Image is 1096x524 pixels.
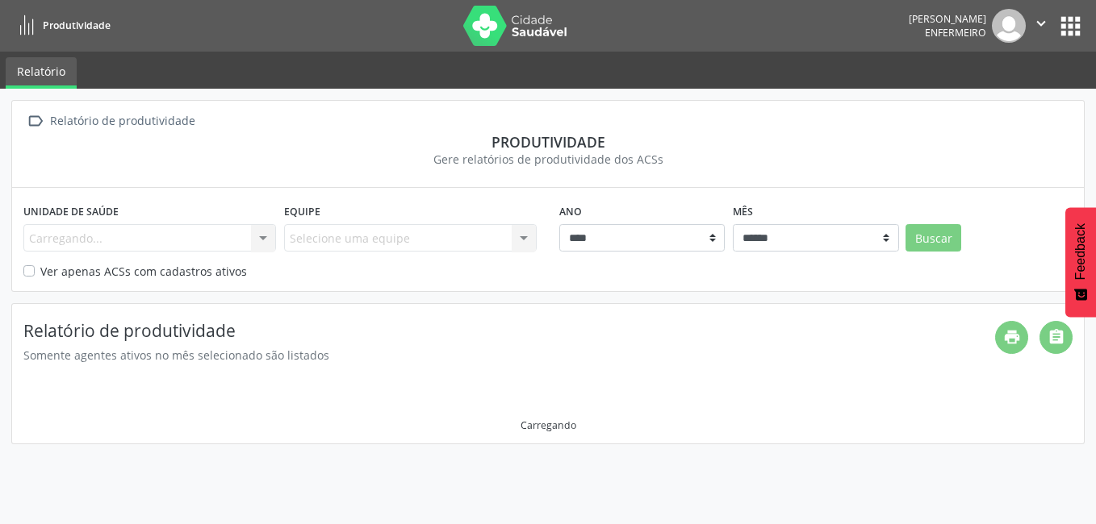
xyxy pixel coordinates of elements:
i:  [1032,15,1050,32]
span: Feedback [1073,223,1088,280]
div: Gere relatórios de produtividade dos ACSs [23,151,1073,168]
button: Feedback - Mostrar pesquisa [1065,207,1096,317]
button: Buscar [906,224,961,252]
img: img [992,9,1026,43]
a:  Relatório de produtividade [23,110,198,133]
button: apps [1056,12,1085,40]
label: Ano [559,199,582,224]
div: [PERSON_NAME] [909,12,986,26]
span: Enfermeiro [925,26,986,40]
label: Equipe [284,199,320,224]
button:  [1026,9,1056,43]
span: Produtividade [43,19,111,32]
div: Somente agentes ativos no mês selecionado são listados [23,347,995,364]
div: Relatório de produtividade [47,110,198,133]
a: Relatório [6,57,77,89]
div: Carregando [521,418,576,432]
a: Produtividade [11,12,111,39]
i:  [23,110,47,133]
label: Ver apenas ACSs com cadastros ativos [40,263,247,280]
div: Produtividade [23,133,1073,151]
h4: Relatório de produtividade [23,321,995,341]
label: Mês [733,199,753,224]
label: Unidade de saúde [23,199,119,224]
